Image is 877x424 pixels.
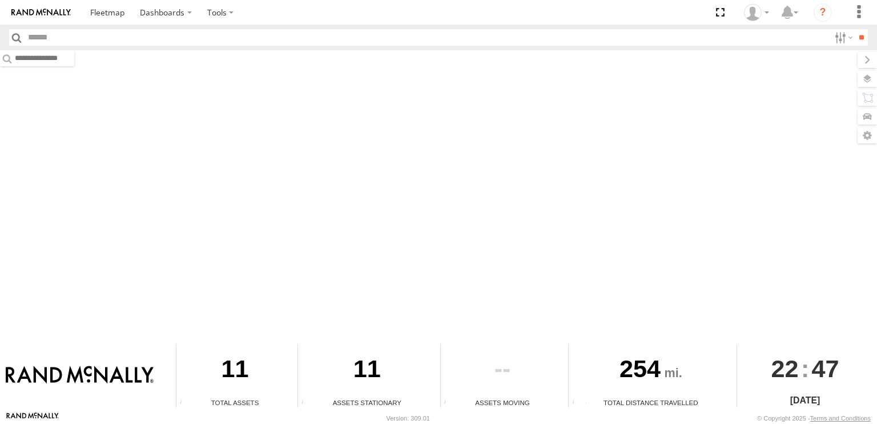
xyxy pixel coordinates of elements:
[810,415,871,422] a: Terms and Conditions
[569,344,733,398] div: 254
[387,415,430,422] div: Version: 309.01
[176,344,293,398] div: 11
[814,3,832,22] i: ?
[298,398,436,407] div: Assets Stationary
[812,344,839,393] span: 47
[569,399,586,407] div: Total distance travelled by all assets within specified date range and applied filters
[858,127,877,143] label: Map Settings
[830,29,855,46] label: Search Filter Options
[569,398,733,407] div: Total Distance Travelled
[6,366,154,385] img: Rand McNally
[771,344,799,393] span: 22
[441,399,458,407] div: Total number of assets current in transit.
[176,398,293,407] div: Total Assets
[298,344,436,398] div: 11
[737,344,872,393] div: :
[737,394,872,407] div: [DATE]
[11,9,71,17] img: rand-logo.svg
[441,398,565,407] div: Assets Moving
[740,4,773,21] div: Valeo Dash
[757,415,871,422] div: © Copyright 2025 -
[298,399,315,407] div: Total number of assets current stationary.
[6,413,59,424] a: Visit our Website
[176,399,194,407] div: Total number of Enabled Assets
